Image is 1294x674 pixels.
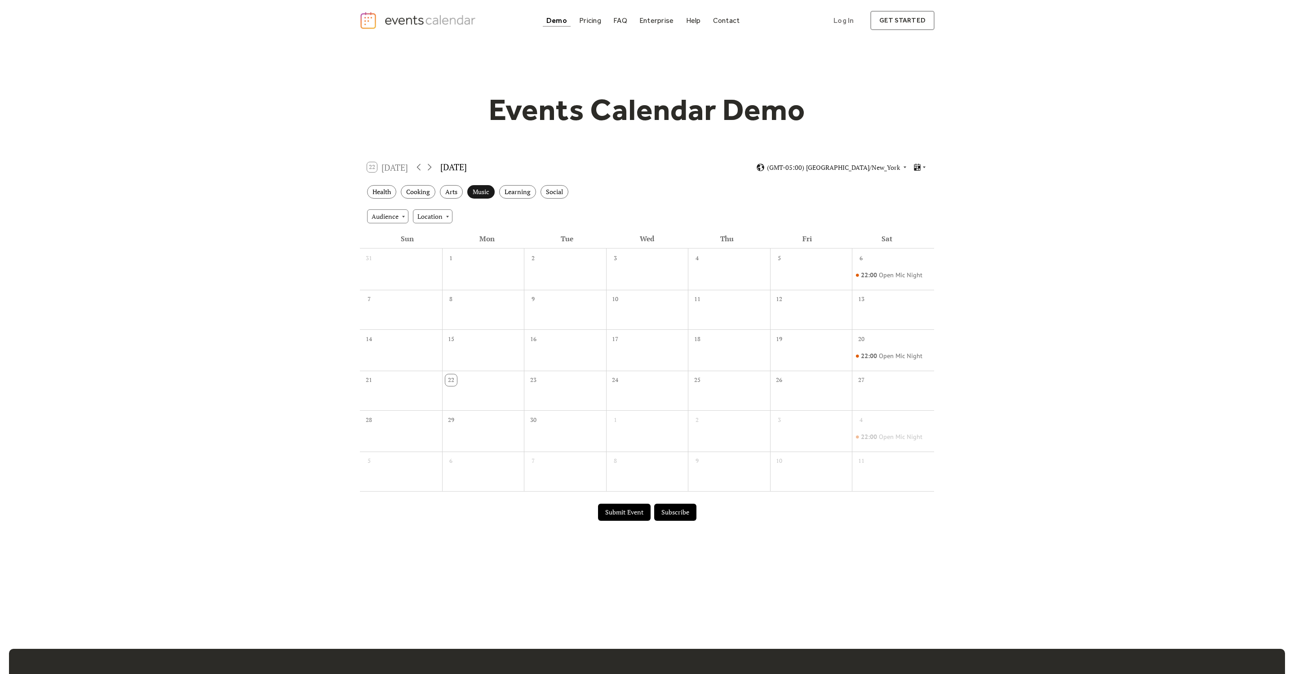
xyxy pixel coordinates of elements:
[613,18,627,23] div: FAQ
[870,11,935,30] a: get started
[682,14,705,27] a: Help
[639,18,674,23] div: Enterprise
[576,14,605,27] a: Pricing
[579,18,601,23] div: Pricing
[474,91,820,128] h1: Events Calendar Demo
[543,14,571,27] a: Demo
[824,11,863,30] a: Log In
[610,14,631,27] a: FAQ
[546,18,567,23] div: Demo
[686,18,701,23] div: Help
[713,18,740,23] div: Contact
[709,14,744,27] a: Contact
[359,11,478,30] a: home
[636,14,677,27] a: Enterprise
